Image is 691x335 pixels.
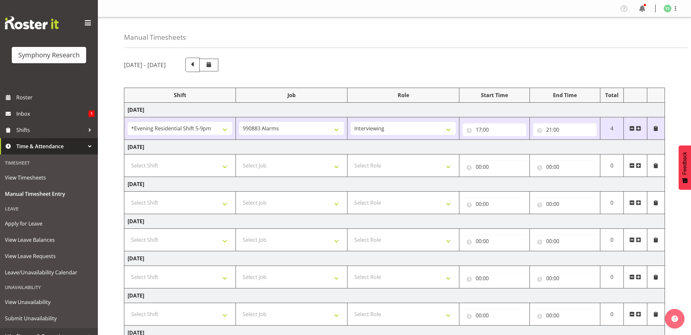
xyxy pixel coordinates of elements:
[463,272,526,285] input: Click to select...
[600,154,623,177] td: 0
[16,141,85,151] span: Time & Attendance
[2,169,96,186] a: View Timesheets
[679,145,691,190] button: Feedback - Show survey
[2,264,96,281] a: Leave/Unavailability Calendar
[5,16,59,29] img: Rosterit website logo
[5,268,93,277] span: Leave/Unavailability Calendar
[2,156,96,169] div: Timesheet
[5,173,93,182] span: View Timesheets
[2,202,96,215] div: Leave
[124,251,665,266] td: [DATE]
[5,235,93,245] span: View Leave Balances
[533,91,597,99] div: End Time
[664,5,671,12] img: tanya-stebbing1954.jpg
[88,110,95,117] span: 1
[2,294,96,310] a: View Unavailability
[604,91,620,99] div: Total
[124,103,665,117] td: [DATE]
[128,91,232,99] div: Shift
[124,34,186,41] h4: Manual Timesheets
[5,189,93,199] span: Manual Timesheet Entry
[533,309,597,322] input: Click to select...
[16,93,95,102] span: Roster
[2,281,96,294] div: Unavailability
[533,123,597,136] input: Click to select...
[239,91,344,99] div: Job
[533,235,597,248] input: Click to select...
[124,214,665,229] td: [DATE]
[463,123,526,136] input: Click to select...
[124,177,665,192] td: [DATE]
[533,272,597,285] input: Click to select...
[124,288,665,303] td: [DATE]
[600,117,623,140] td: 4
[463,197,526,211] input: Click to select...
[463,309,526,322] input: Click to select...
[682,152,688,175] span: Feedback
[463,160,526,173] input: Click to select...
[5,251,93,261] span: View Leave Requests
[533,197,597,211] input: Click to select...
[463,235,526,248] input: Click to select...
[16,125,85,135] span: Shifts
[5,219,93,228] span: Apply for Leave
[124,61,166,68] h5: [DATE] - [DATE]
[2,232,96,248] a: View Leave Balances
[351,91,455,99] div: Role
[463,91,526,99] div: Start Time
[2,310,96,327] a: Submit Unavailability
[124,140,665,154] td: [DATE]
[2,248,96,264] a: View Leave Requests
[2,186,96,202] a: Manual Timesheet Entry
[18,50,80,60] div: Symphony Research
[600,303,623,326] td: 0
[600,192,623,214] td: 0
[533,160,597,173] input: Click to select...
[5,313,93,323] span: Submit Unavailability
[2,215,96,232] a: Apply for Leave
[600,229,623,251] td: 0
[671,315,678,322] img: help-xxl-2.png
[16,109,88,119] span: Inbox
[600,266,623,288] td: 0
[5,297,93,307] span: View Unavailability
